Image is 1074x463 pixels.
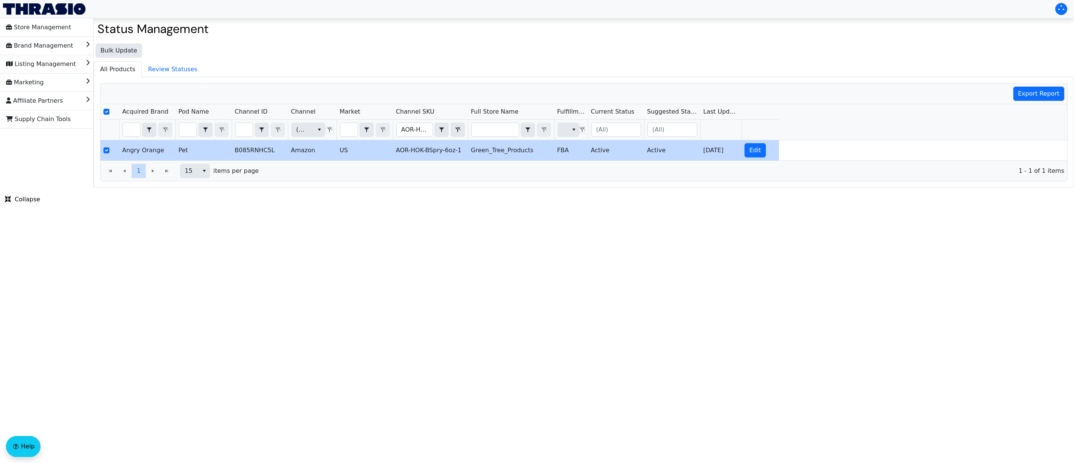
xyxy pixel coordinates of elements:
span: Choose Operator [198,123,213,137]
span: Current Status [591,107,634,116]
span: Choose Operator [255,123,269,137]
span: Export Report [1018,89,1060,98]
span: Page size [180,164,210,178]
button: select [360,123,373,136]
span: (All) [296,125,308,134]
span: Bulk Update [100,46,137,55]
span: Last Update [703,107,738,116]
span: Pod Name [178,107,209,116]
span: Supply Chain Tools [6,113,71,125]
th: Filter [393,120,468,140]
img: Thrasio Logo [3,3,85,15]
span: Collapse [5,195,40,204]
h2: Status Management [97,22,1070,36]
span: Choose Operator [142,123,156,137]
td: Amazon [288,140,337,160]
span: Edit [749,146,761,155]
input: (All) [592,123,641,136]
td: FBA [554,140,588,160]
span: Channel [291,107,316,116]
span: Suggested Status [647,107,697,116]
button: select [199,164,210,178]
button: select [142,123,156,136]
span: Listing Management [6,58,76,70]
span: Channel SKU [396,107,434,116]
span: Help [21,442,34,451]
th: Filter [468,120,554,140]
span: Affiliate Partners [6,95,63,107]
span: Fulfillment [557,107,585,116]
button: Export Report [1013,87,1065,101]
button: Edit [744,143,766,157]
button: select [314,123,325,136]
th: Filter [588,120,644,140]
th: Filter [119,120,175,140]
span: 1 [137,166,141,175]
th: Filter [554,120,588,140]
span: Choose Operator [434,123,449,137]
span: 15 [185,166,194,175]
input: (All) [648,123,697,136]
span: Channel ID [235,107,268,116]
th: Filter [337,120,393,140]
button: Page 1 [132,164,146,178]
span: Full Store Name [471,107,518,116]
input: Filter [340,123,358,136]
span: Review Statuses [142,62,203,77]
button: select [435,123,448,136]
input: Select Row [103,109,109,115]
th: Filter [644,120,700,140]
td: AOR-HOK-BSpry-6oz-1 [393,140,468,160]
td: Green_Tree_Products [468,140,554,160]
span: All Products [94,62,141,77]
span: Marketing [6,76,44,88]
button: select [568,123,579,136]
input: Select Row [103,147,109,153]
button: Clear [451,123,465,137]
input: Filter [397,123,433,136]
input: Filter [123,123,140,136]
span: Acquired Brand [122,107,168,116]
button: Help floatingactionbutton [6,436,40,457]
input: Filter [179,123,196,136]
td: US [337,140,393,160]
span: Store Management [6,21,71,33]
td: Active [644,140,700,160]
th: Filter [288,120,337,140]
div: Page 1 of 1 [100,160,1067,181]
span: Market [340,107,360,116]
td: Pet [175,140,232,160]
td: [DATE] [700,140,741,160]
th: Filter [232,120,288,140]
td: Angry Orange [119,140,175,160]
th: Filter [175,120,232,140]
input: Filter [472,123,519,136]
span: Choose Operator [359,123,374,137]
input: Filter [235,123,253,136]
button: select [255,123,268,136]
span: 1 - 1 of 1 items [265,166,1064,175]
span: items per page [213,166,259,175]
button: Bulk Update [96,43,142,58]
button: select [199,123,212,136]
td: B085RNHC5L [232,140,288,160]
span: Brand Management [6,40,73,52]
span: Choose Operator [521,123,535,137]
td: Active [588,140,644,160]
button: select [521,123,535,136]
